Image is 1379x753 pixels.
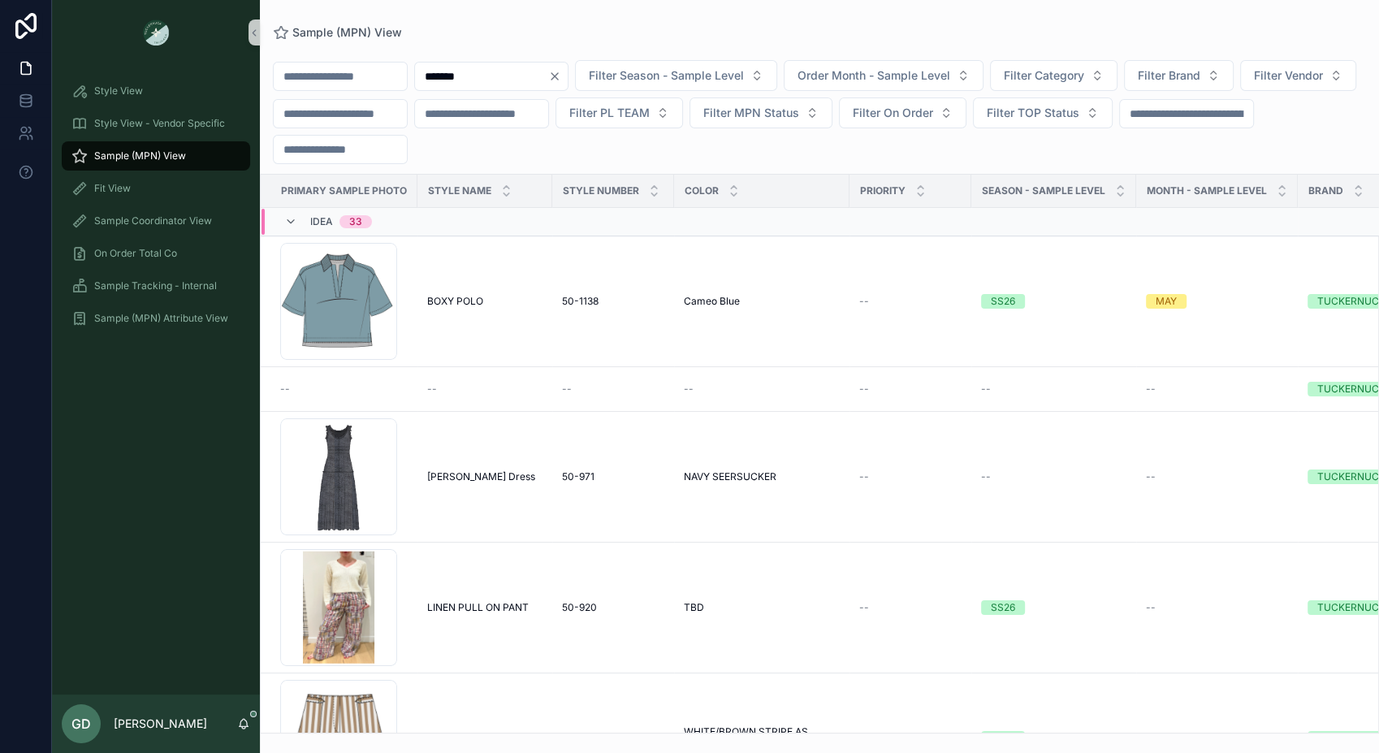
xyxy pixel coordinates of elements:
[280,383,290,396] span: --
[784,60,983,91] button: Select Button
[427,732,525,745] span: TAB FRONT SHORTS
[310,215,333,228] span: Idea
[575,60,777,91] button: Select Button
[94,247,177,260] span: On Order Total Co
[427,470,535,483] span: [PERSON_NAME] Dress
[859,470,962,483] a: --
[427,470,543,483] a: [PERSON_NAME] Dress
[991,600,1015,615] div: SS26
[859,732,869,745] span: --
[981,731,1126,746] a: SS26
[689,97,832,128] button: Select Button
[62,271,250,301] a: Sample Tracking - Internal
[71,714,91,734] span: GD
[990,60,1117,91] button: Select Button
[1146,470,1288,483] a: --
[562,383,664,396] a: --
[427,601,543,614] a: LINEN PULL ON PANT
[860,184,906,197] span: PRIORITY
[981,294,1126,309] a: SS26
[62,141,250,171] a: Sample (MPN) View
[1146,383,1156,396] span: --
[292,24,402,41] span: Sample (MPN) View
[94,312,228,325] span: Sample (MPN) Attribute View
[94,84,143,97] span: Style View
[1146,732,1156,745] span: --
[982,184,1105,197] span: Season - Sample Level
[427,383,543,396] a: --
[1146,601,1156,614] span: --
[684,295,740,308] span: Cameo Blue
[981,600,1126,615] a: SS26
[114,716,207,732] p: [PERSON_NAME]
[427,601,529,614] span: LINEN PULL ON PANT
[1146,383,1288,396] a: --
[1146,470,1156,483] span: --
[562,295,664,308] a: 50-1138
[94,182,131,195] span: Fit View
[1138,67,1200,84] span: Filter Brand
[589,67,744,84] span: Filter Season - Sample Level
[981,470,1126,483] a: --
[991,294,1015,309] div: SS26
[987,105,1079,121] span: Filter TOP Status
[349,215,362,228] div: 33
[1146,601,1288,614] a: --
[685,184,719,197] span: Color
[839,97,966,128] button: Select Button
[859,601,869,614] span: --
[62,304,250,333] a: Sample (MPN) Attribute View
[563,184,639,197] span: Style Number
[562,470,664,483] a: 50-971
[562,470,594,483] span: 50-971
[703,105,799,121] span: Filter MPN Status
[52,65,260,354] div: scrollable content
[859,470,869,483] span: --
[684,470,840,483] a: NAVY SEERSUCKER
[562,295,599,308] span: 50-1138
[859,601,962,614] a: --
[562,601,664,614] a: 50-920
[62,174,250,203] a: Fit View
[1308,184,1343,197] span: Brand
[94,117,225,130] span: Style View - Vendor Specific
[684,383,694,396] span: --
[1146,294,1288,309] a: MAY
[562,732,664,745] a: 50-1116
[1004,67,1084,84] span: Filter Category
[280,383,408,396] a: --
[859,295,962,308] a: --
[548,70,568,83] button: Clear
[1124,60,1234,91] button: Select Button
[555,97,683,128] button: Select Button
[562,732,597,745] span: 50-1116
[981,383,1126,396] a: --
[859,732,962,745] a: --
[859,383,962,396] a: --
[1147,184,1267,197] span: MONTH - SAMPLE LEVEL
[143,19,169,45] img: App logo
[569,105,650,121] span: Filter PL TEAM
[62,76,250,106] a: Style View
[273,24,402,41] a: Sample (MPN) View
[684,383,840,396] a: --
[281,184,407,197] span: PRIMARY SAMPLE PHOTO
[973,97,1113,128] button: Select Button
[684,470,776,483] span: NAVY SEERSUCKER
[991,731,1015,746] div: SS26
[1156,294,1177,309] div: MAY
[562,383,572,396] span: --
[1146,732,1288,745] a: --
[1240,60,1356,91] button: Select Button
[684,601,704,614] span: TBD
[427,295,483,308] span: BOXY POLO
[684,601,840,614] a: TBD
[562,601,597,614] span: 50-920
[428,184,491,197] span: Style Name
[62,109,250,138] a: Style View - Vendor Specific
[684,725,840,751] a: WHITE/BROWN STRIPE AS HEADER
[1254,67,1323,84] span: Filter Vendor
[94,279,217,292] span: Sample Tracking - Internal
[798,67,950,84] span: Order Month - Sample Level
